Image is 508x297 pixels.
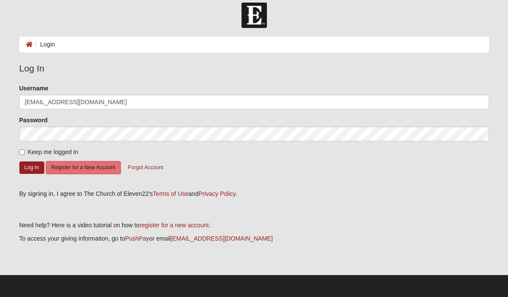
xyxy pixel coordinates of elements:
button: Register for a New Account [46,161,121,174]
a: PushPay [125,235,149,242]
span: Keep me logged in [28,148,78,155]
img: Church of Eleven22 Logo [242,3,267,28]
p: Need help? Here is a video tutorial on how to . [19,221,489,230]
a: register for a new account [139,222,209,229]
legend: Log In [19,62,489,75]
button: Forgot Account [122,161,169,174]
button: Log In [19,161,44,174]
input: Keep me logged in [19,149,25,155]
label: Username [19,84,49,93]
a: Terms of Use [153,190,188,197]
a: Privacy Policy [198,190,235,197]
label: Password [19,116,48,124]
p: To access your giving information, go to or email [19,234,489,243]
a: [EMAIL_ADDRESS][DOMAIN_NAME] [170,235,273,242]
div: By signing in, I agree to The Church of Eleven22's and . [19,189,489,198]
li: Login [33,40,55,49]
